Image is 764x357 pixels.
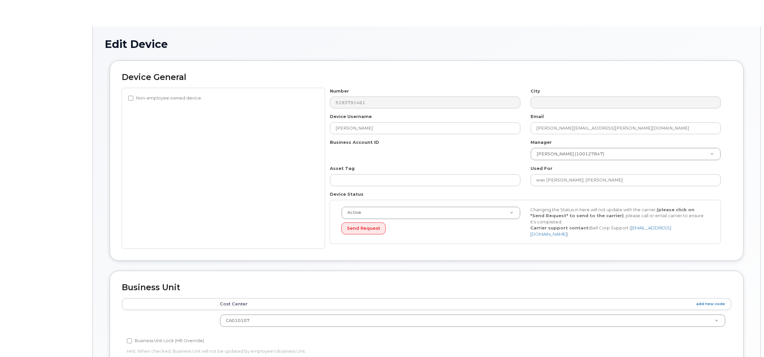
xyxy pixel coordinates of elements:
[122,283,731,292] h2: Business Unit
[533,151,604,157] span: [PERSON_NAME] (100127847)
[531,165,552,172] label: Used For
[330,165,355,172] label: Asset Tag
[122,73,731,82] h2: Device General
[128,94,201,102] label: Non-employee owned device
[127,338,132,343] input: Business Unit Lock (HR Override)
[342,207,520,219] a: Active
[127,337,204,345] label: Business Unit Lock (HR Override)
[330,191,364,197] label: Device Status
[696,301,725,307] a: add new code
[343,210,361,216] span: Active
[530,225,671,237] a: [EMAIL_ADDRESS][DOMAIN_NAME]
[330,139,379,145] label: Business Account ID
[531,139,552,145] label: Manager
[330,113,372,120] label: Device Username
[525,207,714,237] div: Changing the Status in here will not update with the carrier, , please call or email carrier to e...
[330,88,349,94] label: Number
[128,96,133,101] input: Non-employee owned device
[220,315,725,327] a: CA010107
[531,88,540,94] label: City
[127,348,523,354] p: Hint: When checked, Business Unit will not be updated by employee's Business Unit
[531,148,720,160] a: [PERSON_NAME] (100127847)
[530,225,590,230] strong: Carrier support contact:
[226,318,250,323] span: CA010107
[341,222,386,235] button: Send Request
[105,38,748,50] h1: Edit Device
[531,113,544,120] label: Email
[214,298,731,310] th: Cost Center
